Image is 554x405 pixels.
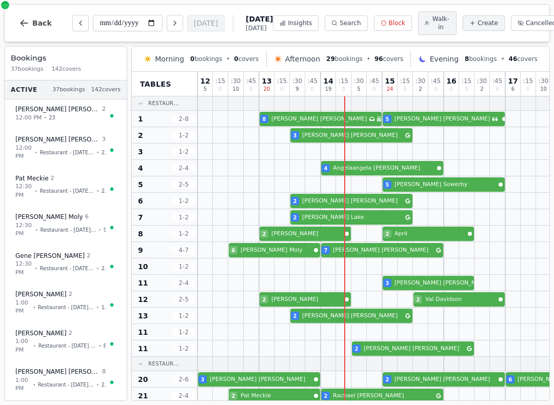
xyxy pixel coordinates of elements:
[333,246,434,255] span: [PERSON_NAME] [PERSON_NAME]
[104,342,106,350] span: 8
[40,149,94,156] span: Restaurant - [DATE] Lunch Menu
[15,252,85,260] span: Gene [PERSON_NAME]
[539,78,548,84] span: : 30
[273,15,319,31] button: Insights
[241,246,312,255] span: [PERSON_NAME] Moly
[96,149,100,156] span: •
[138,147,143,157] span: 3
[40,187,94,195] span: Restaurant - [DATE] Lunch Menu
[155,54,184,64] span: Morning
[98,226,102,234] span: •
[293,132,297,139] span: 3
[262,77,271,85] span: 13
[219,87,222,92] span: 0
[15,329,67,337] span: [PERSON_NAME]
[33,342,36,350] span: •
[434,87,437,92] span: 0
[96,381,100,389] span: •
[171,197,196,205] span: 1 - 2
[171,246,196,254] span: 4 - 7
[463,15,505,31] button: Create
[277,78,287,84] span: : 15
[171,345,196,353] span: 1 - 2
[51,174,54,183] span: 2
[85,213,89,221] span: 6
[148,360,179,368] span: Restaur...
[96,187,100,195] span: •
[526,87,529,92] span: 0
[323,77,333,85] span: 14
[171,392,196,400] span: 2 - 4
[394,230,466,238] span: April
[285,54,320,64] span: Afternoon
[102,265,106,272] span: 22
[102,187,106,195] span: 21
[138,374,148,384] span: 20
[431,78,441,84] span: : 45
[15,213,83,221] span: [PERSON_NAME] Moly
[326,55,363,63] span: bookings
[374,55,403,63] span: covers
[324,247,328,254] span: 7
[509,55,518,63] span: 46
[52,86,85,94] span: 37 bookings
[171,230,196,238] span: 1 - 2
[171,180,196,189] span: 2 - 5
[201,376,205,383] span: 3
[102,149,106,156] span: 20
[190,55,222,63] span: bookings
[9,285,123,321] button: [PERSON_NAME] 21:00 PM•Restaurant - [DATE] Lunch Menu•12
[374,15,412,31] button: Block
[311,87,314,92] span: 0
[91,86,121,94] span: 142 covers
[450,87,453,92] span: 0
[69,329,72,338] span: 2
[308,78,318,84] span: : 45
[288,19,312,27] span: Insights
[367,55,370,63] span: •
[246,78,256,84] span: : 45
[171,131,196,139] span: 1 - 2
[15,105,100,113] span: [PERSON_NAME] [PERSON_NAME]
[465,87,468,92] span: 0
[405,198,410,204] svg: Google booking
[509,376,512,383] span: 6
[33,303,36,311] span: •
[231,78,241,84] span: : 30
[15,260,33,277] span: 12:30 PM
[98,342,102,350] span: •
[467,346,472,351] svg: Google booking
[325,87,332,92] span: 19
[369,78,379,84] span: : 45
[326,55,335,63] span: 29
[509,55,538,63] span: covers
[511,87,515,92] span: 6
[342,87,345,92] span: 0
[386,181,389,189] span: 5
[15,299,31,316] span: 1:00 PM
[386,279,389,287] span: 3
[264,87,270,92] span: 20
[15,368,100,376] span: [PERSON_NAME] [PERSON_NAME]
[389,19,405,27] span: Block
[477,78,487,84] span: : 30
[354,78,364,84] span: : 30
[232,392,235,400] span: 2
[293,197,297,205] span: 2
[148,99,179,107] span: Restaur...
[171,328,196,336] span: 1 - 2
[15,290,67,298] span: [PERSON_NAME]
[234,55,259,63] span: covers
[540,87,547,92] span: 10
[480,87,483,92] span: 2
[405,215,410,220] svg: Google booking
[9,169,123,206] button: Pat Meckie212:30 PM•Restaurant - [DATE] Lunch Menu•21
[386,376,389,383] span: 2
[35,187,38,195] span: •
[101,303,106,311] span: 12
[333,164,435,173] span: Angelaangela [PERSON_NAME]
[340,19,361,27] span: Search
[232,87,239,92] span: 10
[190,55,194,63] span: 0
[394,115,490,124] span: [PERSON_NAME] [PERSON_NAME]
